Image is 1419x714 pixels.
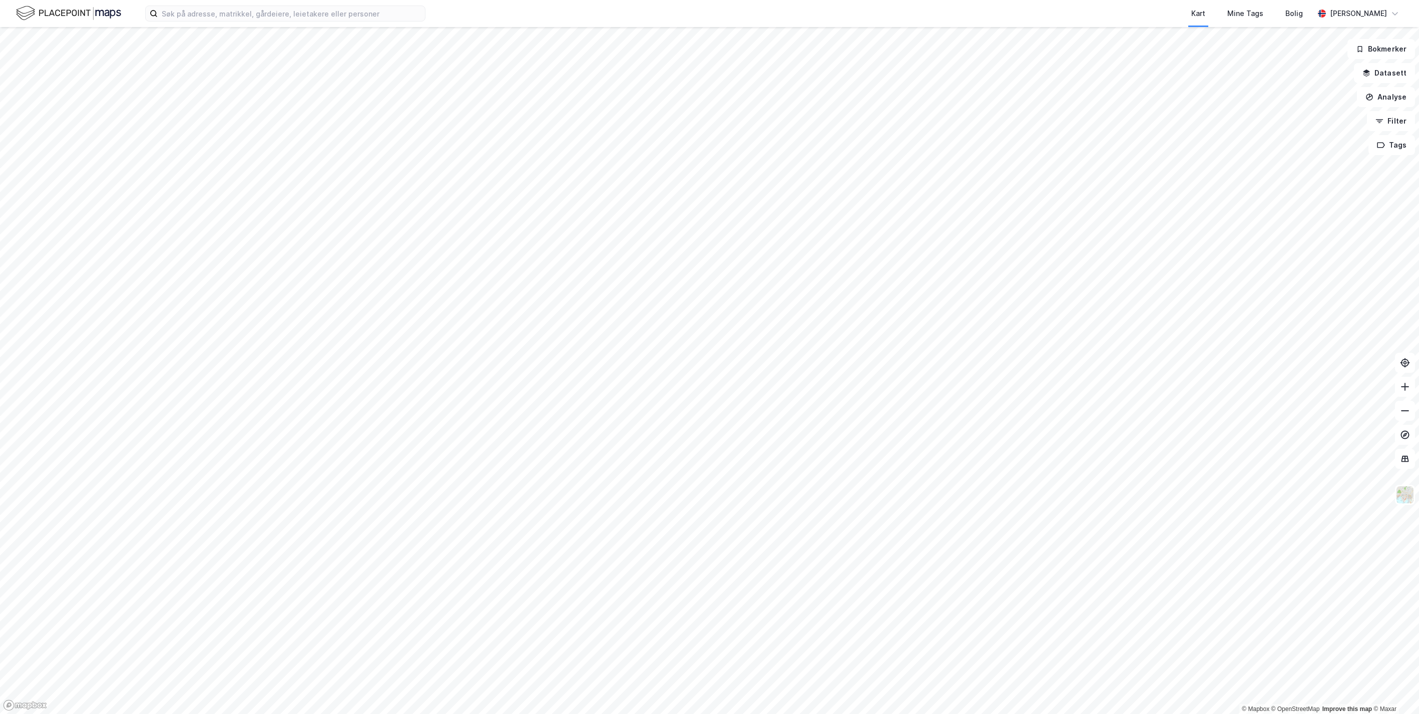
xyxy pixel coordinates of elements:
input: Søk på adresse, matrikkel, gårdeiere, leietakere eller personer [158,6,425,21]
div: Mine Tags [1227,8,1263,20]
button: Filter [1367,111,1415,131]
img: logo.f888ab2527a4732fd821a326f86c7f29.svg [16,5,121,22]
button: Tags [1368,135,1415,155]
div: [PERSON_NAME] [1330,8,1387,20]
div: Kontrollprogram for chat [1369,666,1419,714]
button: Datasett [1354,63,1415,83]
img: Z [1395,485,1414,504]
button: Analyse [1357,87,1415,107]
a: Improve this map [1322,705,1372,712]
div: Kart [1191,8,1205,20]
div: Bolig [1285,8,1303,20]
a: Mapbox homepage [3,699,47,711]
button: Bokmerker [1347,39,1415,59]
a: Mapbox [1242,705,1269,712]
a: OpenStreetMap [1271,705,1320,712]
iframe: Chat Widget [1369,666,1419,714]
